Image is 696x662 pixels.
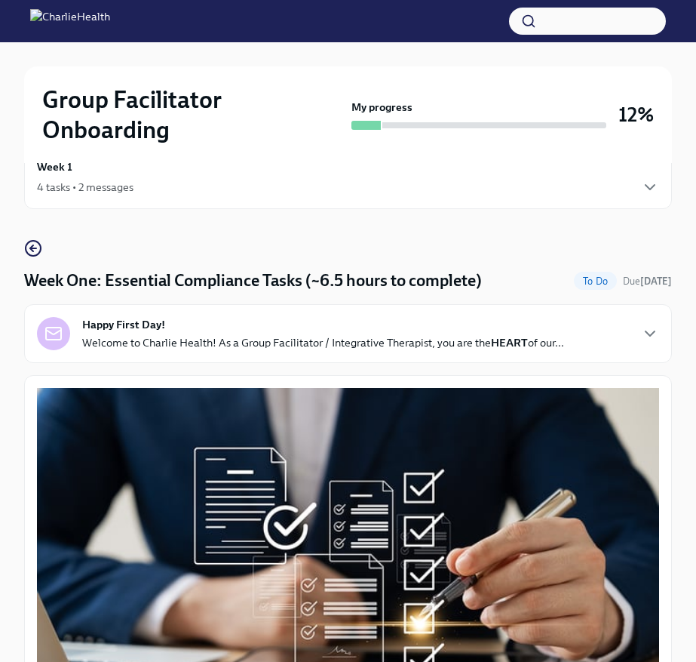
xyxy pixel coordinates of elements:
strong: My progress [351,100,412,115]
span: September 22nd, 2025 09:00 [623,274,672,288]
strong: [DATE] [640,276,672,287]
h4: Week One: Essential Compliance Tasks (~6.5 hours to complete) [24,269,482,292]
strong: Happy First Day! [82,317,165,332]
h2: Group Facilitator Onboarding [42,85,345,145]
h3: 12% [618,101,654,128]
span: To Do [574,276,617,287]
h6: Week 1 [37,159,72,175]
img: CharlieHealth [30,9,110,33]
div: 4 tasks • 2 messages [37,180,133,195]
p: Welcome to Charlie Health! As a Group Facilitator / Integrative Therapist, you are the of our... [82,335,564,350]
span: Due [623,276,672,287]
strong: HEART [491,336,528,349]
